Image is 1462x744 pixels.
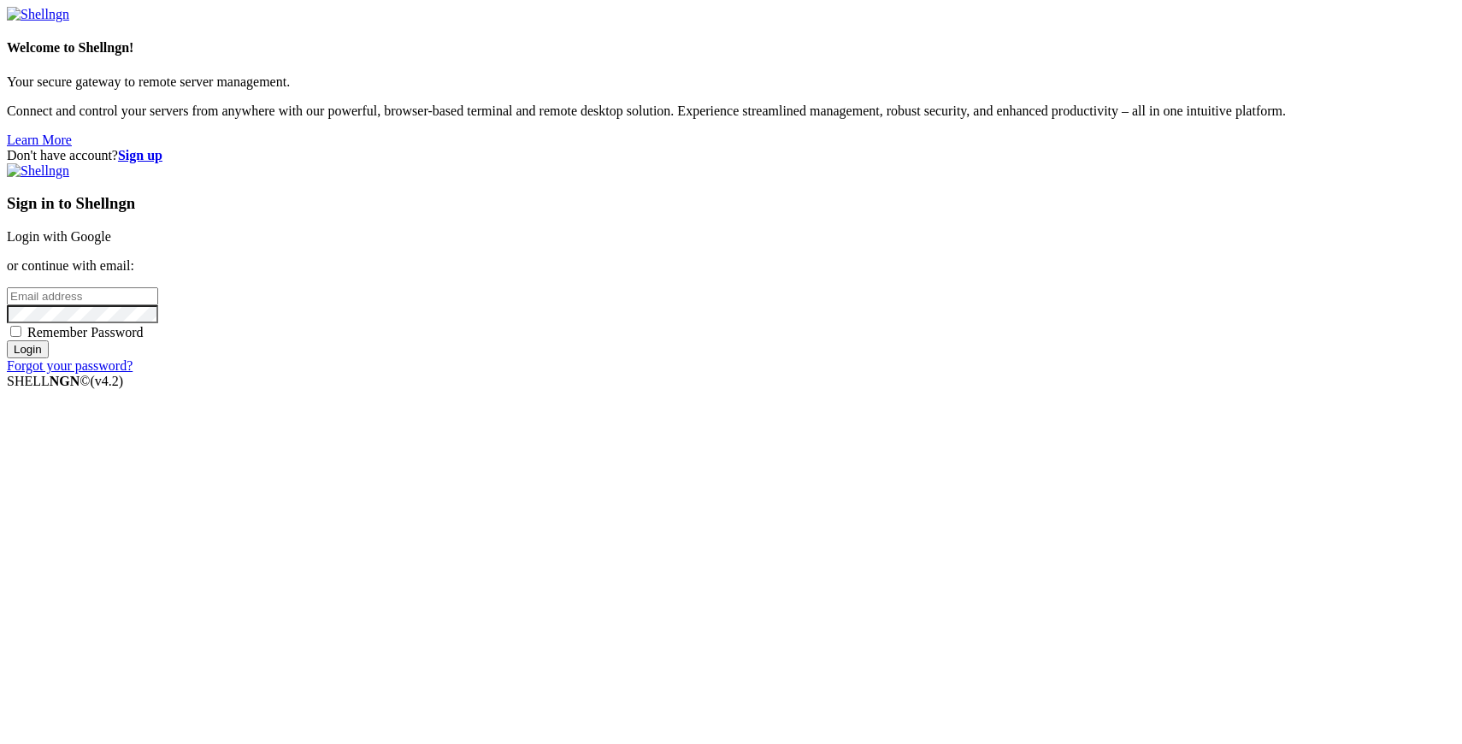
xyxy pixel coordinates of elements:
[50,374,80,388] b: NGN
[7,133,72,147] a: Learn More
[118,148,162,162] a: Sign up
[27,325,144,340] span: Remember Password
[91,374,124,388] span: 4.2.0
[7,229,111,244] a: Login with Google
[7,340,49,358] input: Login
[7,258,1455,274] p: or continue with email:
[10,326,21,337] input: Remember Password
[7,103,1455,119] p: Connect and control your servers from anywhere with our powerful, browser-based terminal and remo...
[7,374,123,388] span: SHELL ©
[7,194,1455,213] h3: Sign in to Shellngn
[7,74,1455,90] p: Your secure gateway to remote server management.
[7,358,133,373] a: Forgot your password?
[7,40,1455,56] h4: Welcome to Shellngn!
[7,287,158,305] input: Email address
[7,163,69,179] img: Shellngn
[7,148,1455,163] div: Don't have account?
[7,7,69,22] img: Shellngn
